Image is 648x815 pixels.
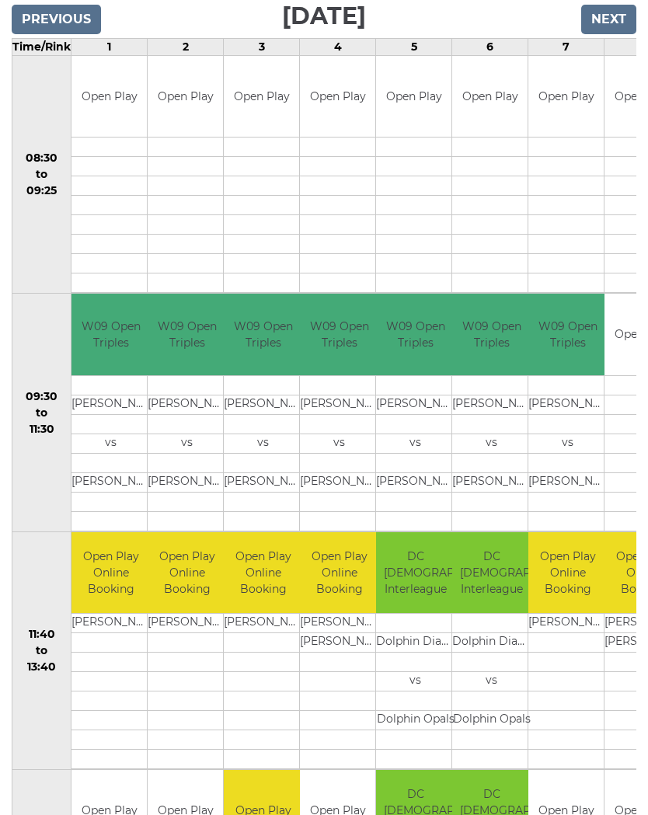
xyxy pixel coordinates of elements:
[300,294,378,375] td: W09 Open Triples
[376,38,452,55] td: 5
[12,38,71,55] td: Time/Rink
[71,56,147,138] td: Open Play
[224,434,302,453] td: vs
[224,294,302,375] td: W09 Open Triples
[148,434,226,453] td: vs
[12,55,71,294] td: 08:30 to 09:25
[528,395,607,414] td: [PERSON_NAME]
[71,614,150,633] td: [PERSON_NAME]
[300,633,378,653] td: [PERSON_NAME]
[224,472,302,492] td: [PERSON_NAME]
[376,672,455,691] td: vs
[452,434,531,453] td: vs
[224,395,302,414] td: [PERSON_NAME]
[224,56,299,138] td: Open Play
[452,38,528,55] td: 6
[148,294,226,375] td: W09 Open Triples
[376,711,455,730] td: Dolphin Opals
[71,472,150,492] td: [PERSON_NAME]
[71,434,150,453] td: vs
[148,614,226,633] td: [PERSON_NAME]
[300,56,375,138] td: Open Play
[71,532,150,614] td: Open Play Online Booking
[581,5,636,34] input: Next
[376,472,455,492] td: [PERSON_NAME]
[528,294,607,375] td: W09 Open Triples
[300,38,376,55] td: 4
[528,56,604,138] td: Open Play
[300,472,378,492] td: [PERSON_NAME]
[300,395,378,414] td: [PERSON_NAME]
[224,38,300,55] td: 3
[376,56,451,138] td: Open Play
[452,294,531,375] td: W09 Open Triples
[376,434,455,453] td: vs
[148,395,226,414] td: [PERSON_NAME]
[148,38,224,55] td: 2
[12,294,71,532] td: 09:30 to 11:30
[452,395,531,414] td: [PERSON_NAME]
[148,472,226,492] td: [PERSON_NAME]
[71,294,150,375] td: W09 Open Triples
[528,434,607,453] td: vs
[452,672,531,691] td: vs
[528,532,607,614] td: Open Play Online Booking
[148,532,226,614] td: Open Play Online Booking
[71,395,150,414] td: [PERSON_NAME]
[300,532,378,614] td: Open Play Online Booking
[376,294,455,375] td: W09 Open Triples
[528,614,607,633] td: [PERSON_NAME]
[12,531,71,770] td: 11:40 to 13:40
[452,56,528,138] td: Open Play
[224,614,302,633] td: [PERSON_NAME]
[452,711,531,730] td: Dolphin Opals
[12,5,101,34] input: Previous
[224,532,302,614] td: Open Play Online Booking
[71,38,148,55] td: 1
[148,56,223,138] td: Open Play
[452,633,531,653] td: Dolphin Diamonds
[376,633,455,653] td: Dolphin Diamonds
[300,614,378,633] td: [PERSON_NAME]
[452,532,531,614] td: DC [DEMOGRAPHIC_DATA] Interleague
[528,38,604,55] td: 7
[452,472,531,492] td: [PERSON_NAME]
[376,532,455,614] td: DC [DEMOGRAPHIC_DATA] Interleague
[300,434,378,453] td: vs
[376,395,455,414] td: [PERSON_NAME]
[528,472,607,492] td: [PERSON_NAME]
